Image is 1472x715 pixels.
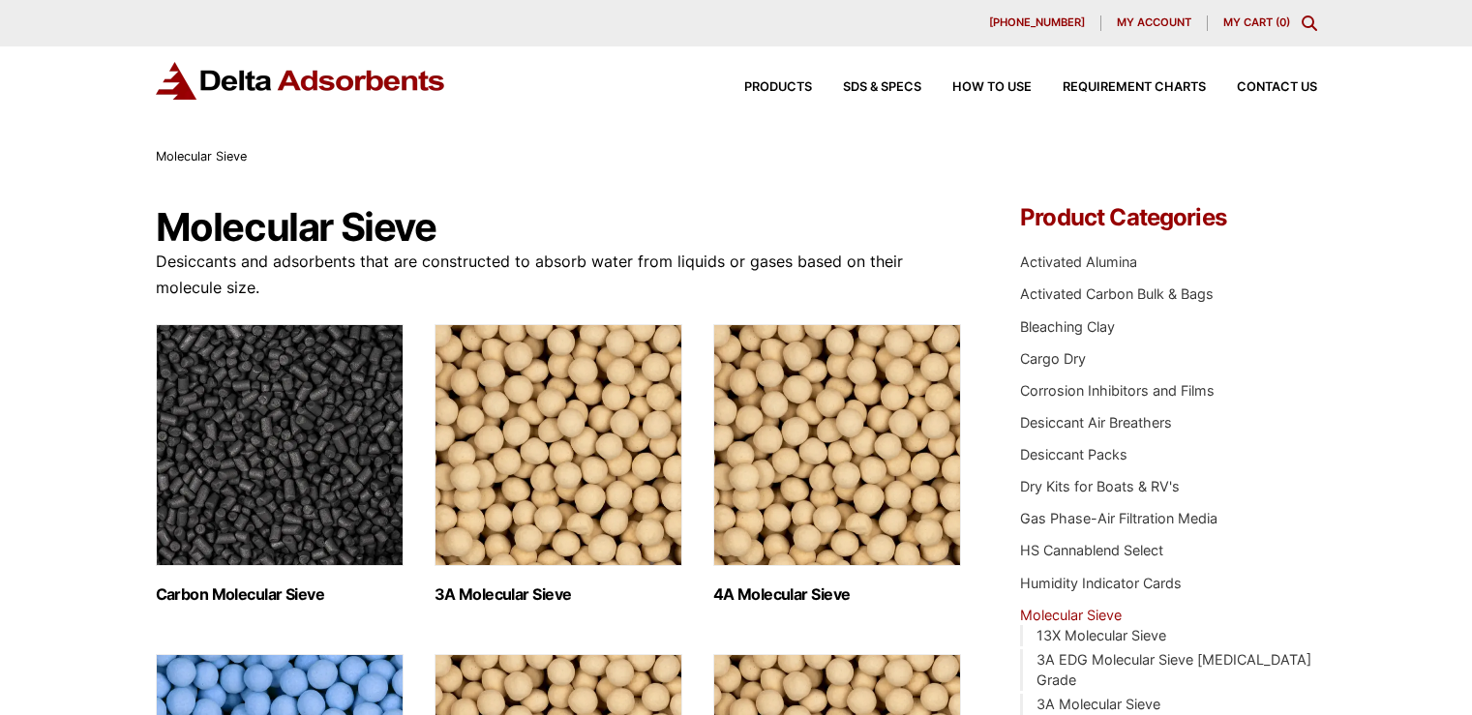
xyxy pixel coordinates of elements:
[156,149,247,164] span: Molecular Sieve
[974,15,1101,31] a: [PHONE_NUMBER]
[1036,627,1166,643] a: 13X Molecular Sieve
[843,81,921,94] span: SDS & SPECS
[1020,253,1137,270] a: Activated Alumina
[1063,81,1206,94] span: Requirement Charts
[1302,15,1317,31] div: Toggle Modal Content
[1206,81,1317,94] a: Contact Us
[1020,285,1214,302] a: Activated Carbon Bulk & Bags
[156,324,404,566] img: Carbon Molecular Sieve
[435,324,682,604] a: Visit product category 3A Molecular Sieve
[1237,81,1317,94] span: Contact Us
[1279,15,1286,29] span: 0
[713,324,961,566] img: 4A Molecular Sieve
[156,249,963,301] p: Desiccants and adsorbents that are constructed to absorb water from liquids or gases based on the...
[1117,17,1191,28] span: My account
[1223,15,1290,29] a: My Cart (0)
[435,324,682,566] img: 3A Molecular Sieve
[1036,696,1160,712] a: 3A Molecular Sieve
[812,81,921,94] a: SDS & SPECS
[1020,414,1172,431] a: Desiccant Air Breathers
[1020,350,1086,367] a: Cargo Dry
[1020,510,1217,526] a: Gas Phase-Air Filtration Media
[1020,206,1316,229] h4: Product Categories
[713,585,961,604] h2: 4A Molecular Sieve
[713,81,812,94] a: Products
[989,17,1085,28] span: [PHONE_NUMBER]
[1020,382,1215,399] a: Corrosion Inhibitors and Films
[921,81,1032,94] a: How to Use
[952,81,1032,94] span: How to Use
[156,206,963,249] h1: Molecular Sieve
[435,585,682,604] h2: 3A Molecular Sieve
[1020,542,1163,558] a: HS Cannablend Select
[1020,446,1127,462] a: Desiccant Packs
[1020,607,1122,623] a: Molecular Sieve
[1032,81,1206,94] a: Requirement Charts
[713,324,961,604] a: Visit product category 4A Molecular Sieve
[1101,15,1208,31] a: My account
[156,62,446,100] img: Delta Adsorbents
[156,585,404,604] h2: Carbon Molecular Sieve
[156,324,404,604] a: Visit product category Carbon Molecular Sieve
[744,81,812,94] span: Products
[1020,575,1182,591] a: Humidity Indicator Cards
[1020,478,1180,494] a: Dry Kits for Boats & RV's
[1036,651,1311,689] a: 3A EDG Molecular Sieve [MEDICAL_DATA] Grade
[1020,318,1115,335] a: Bleaching Clay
